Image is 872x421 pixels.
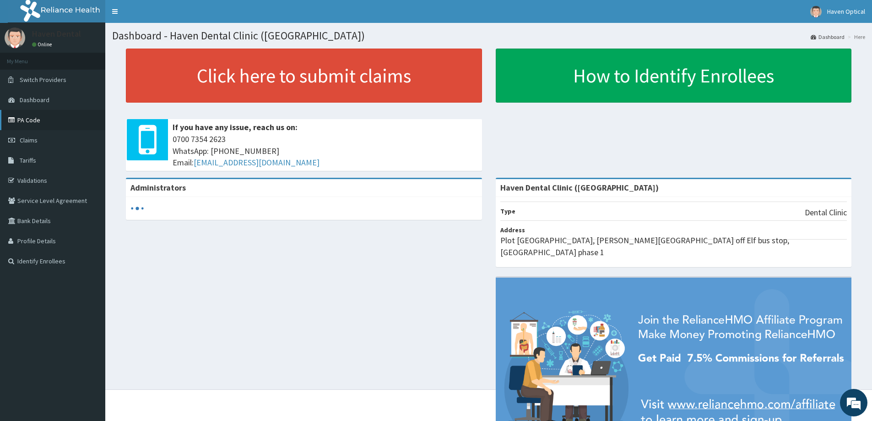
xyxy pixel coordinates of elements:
p: Plot [GEOGRAPHIC_DATA], [PERSON_NAME][GEOGRAPHIC_DATA] off Elf bus stop, [GEOGRAPHIC_DATA] phase 1 [500,235,847,258]
b: Type [500,207,515,215]
svg: audio-loading [130,202,144,215]
span: Haven Optical [827,7,865,16]
span: Switch Providers [20,76,66,84]
p: Haven Dental [32,30,81,38]
a: Dashboard [811,33,845,41]
img: User Image [810,6,822,17]
li: Here [845,33,865,41]
b: Address [500,226,525,234]
a: How to Identify Enrollees [496,49,852,103]
strong: Haven Dental Clinic ([GEOGRAPHIC_DATA]) [500,182,659,193]
a: Online [32,41,54,48]
b: If you have any issue, reach us on: [173,122,298,132]
a: Click here to submit claims [126,49,482,103]
span: 0700 7354 2623 WhatsApp: [PHONE_NUMBER] Email: [173,133,477,169]
img: User Image [5,27,25,48]
h1: Dashboard - Haven Dental Clinic ([GEOGRAPHIC_DATA]) [112,30,865,42]
a: [EMAIL_ADDRESS][DOMAIN_NAME] [194,157,320,168]
b: Administrators [130,182,186,193]
span: Tariffs [20,156,36,164]
span: Dashboard [20,96,49,104]
p: Dental Clinic [805,207,847,219]
span: Claims [20,136,38,144]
